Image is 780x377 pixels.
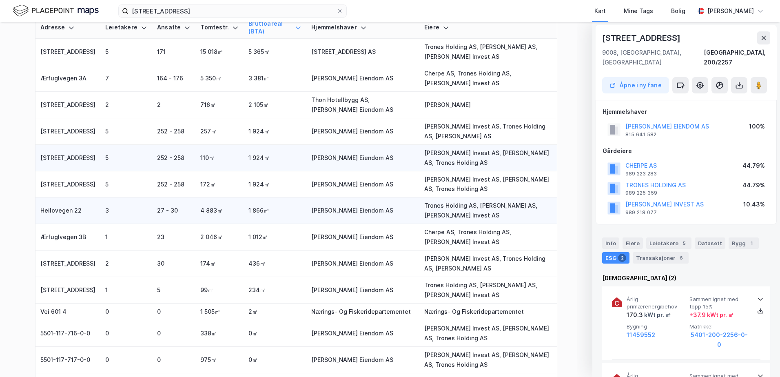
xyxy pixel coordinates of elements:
[35,92,100,118] td: [STREET_ADDRESS]
[35,118,100,145] td: [STREET_ADDRESS]
[200,24,239,31] div: Tomtestr.
[594,6,606,16] div: Kart
[602,48,704,67] div: 9008, [GEOGRAPHIC_DATA], [GEOGRAPHIC_DATA]
[35,347,100,373] td: 5501-117-717-0-0
[152,39,195,65] td: 171
[152,224,195,251] td: 23
[35,251,100,277] td: [STREET_ADDRESS]
[689,310,734,320] div: + 37.9 kWt pr. ㎡
[602,252,629,264] div: ESG
[100,118,152,145] td: 5
[419,65,557,92] td: Cherpe AS, Trones Holding AS, [PERSON_NAME] Invest AS
[248,20,301,35] div: Bruttoareal (BTA)
[306,171,419,198] td: [PERSON_NAME] Eiendom AS
[602,237,619,249] div: Info
[689,296,749,310] span: Sammenlignet med topp 15%
[35,197,100,224] td: Heilovegen 22
[627,310,671,320] div: 170.3
[35,171,100,198] td: [STREET_ADDRESS]
[100,347,152,373] td: 0
[100,304,152,320] td: 0
[424,24,552,31] div: Eiere
[152,197,195,224] td: 27 - 30
[244,347,306,373] td: 0㎡
[306,92,419,118] td: Thon Hotellbygg AS, [PERSON_NAME] Eiendom AS
[625,171,657,177] div: 989 223 283
[677,254,685,262] div: 6
[627,330,655,340] button: 11459552
[646,237,691,249] div: Leietakere
[244,92,306,118] td: 2 105㎡
[419,92,557,118] td: [PERSON_NAME]
[419,277,557,304] td: Trones Holding AS, [PERSON_NAME] AS, [PERSON_NAME] Invest AS
[100,197,152,224] td: 3
[35,145,100,171] td: [STREET_ADDRESS]
[100,320,152,347] td: 0
[306,65,419,92] td: [PERSON_NAME] Eiendom AS
[671,6,685,16] div: Bolig
[419,39,557,65] td: Trones Holding AS, [PERSON_NAME] AS, [PERSON_NAME] Invest AS
[627,323,686,330] span: Bygning
[152,304,195,320] td: 0
[244,224,306,251] td: 1 012㎡
[100,224,152,251] td: 1
[618,254,626,262] div: 2
[419,347,557,373] td: [PERSON_NAME] Invest AS, [PERSON_NAME] AS, Trones Holding AS
[729,237,759,249] div: Bygg
[35,304,100,320] td: Vei 601 4
[419,171,557,198] td: [PERSON_NAME] Invest AS, [PERSON_NAME] AS, Trones Holding AS
[419,251,557,277] td: [PERSON_NAME] Invest AS, Trones Holding AS, [PERSON_NAME] AS
[306,251,419,277] td: [PERSON_NAME] Eiendom AS
[306,277,419,304] td: [PERSON_NAME] Eiendom AS
[749,122,765,131] div: 100%
[707,6,754,16] div: [PERSON_NAME]
[742,180,765,190] div: 44.79%
[244,171,306,198] td: 1 924㎡
[419,304,557,320] td: Nærings- Og Fiskeridepartementet
[743,200,765,209] div: 10.43%
[195,118,244,145] td: 257㎡
[311,24,414,31] div: Hjemmelshaver
[689,330,749,350] button: 5401-200-2256-0-0
[306,304,419,320] td: Nærings- Og Fiskeridepartementet
[105,24,147,31] div: Leietakere
[100,65,152,92] td: 7
[680,239,688,247] div: 5
[195,320,244,347] td: 338㎡
[195,304,244,320] td: 1 505㎡
[195,92,244,118] td: 716㎡
[742,161,765,171] div: 44.79%
[35,224,100,251] td: Ærfuglvegen 3B
[195,65,244,92] td: 5 350㎡
[419,224,557,251] td: Cherpe AS, Trones Holding AS, [PERSON_NAME] Invest AS
[152,65,195,92] td: 164 - 176
[306,197,419,224] td: [PERSON_NAME] Eiendom AS
[625,209,657,216] div: 989 218 077
[244,320,306,347] td: 0㎡
[747,239,756,247] div: 1
[419,145,557,171] td: [PERSON_NAME] Invest AS, [PERSON_NAME] AS, Trones Holding AS
[195,39,244,65] td: 15 018㎡
[152,171,195,198] td: 252 - 258
[13,4,99,18] img: logo.f888ab2527a4732fd821a326f86c7f29.svg
[100,171,152,198] td: 5
[306,39,419,65] td: [STREET_ADDRESS] AS
[306,145,419,171] td: [PERSON_NAME] Eiendom AS
[244,251,306,277] td: 436㎡
[244,304,306,320] td: 2㎡
[306,224,419,251] td: [PERSON_NAME] Eiendom AS
[129,5,337,17] input: Søk på adresse, matrikkel, gårdeiere, leietakere eller personer
[100,92,152,118] td: 2
[152,92,195,118] td: 2
[625,131,656,138] div: 815 641 582
[244,277,306,304] td: 234㎡
[195,171,244,198] td: 172㎡
[306,320,419,347] td: [PERSON_NAME] Eiendom AS
[419,320,557,347] td: [PERSON_NAME] Invest AS, [PERSON_NAME] AS, Trones Holding AS
[739,338,780,377] iframe: Chat Widget
[40,24,95,31] div: Adresse
[695,237,725,249] div: Datasett
[100,251,152,277] td: 2
[195,347,244,373] td: 975㎡
[244,118,306,145] td: 1 924㎡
